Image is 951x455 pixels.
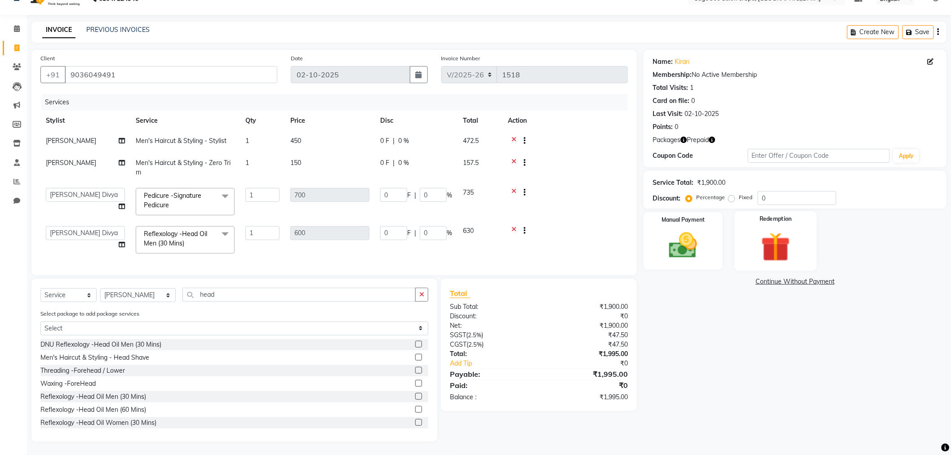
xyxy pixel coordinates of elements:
span: [PERSON_NAME] [46,159,96,167]
button: Create New [847,25,899,39]
span: Men's Haircut & Styling - Stylist [136,137,227,145]
a: x [169,201,173,209]
div: Discount: [653,194,680,203]
div: Card on file: [653,96,689,106]
a: Add Tip [443,359,555,368]
div: ₹1,900.00 [539,321,635,330]
div: Net: [443,321,539,330]
div: Paid: [443,380,539,391]
div: Reflexology -Head Oil Men (60 Mins) [40,405,146,415]
div: 1 [690,83,693,93]
span: | [414,228,416,238]
label: Date [291,54,303,62]
div: ₹0 [539,312,635,321]
div: Total Visits: [653,83,688,93]
label: Select package to add package services [40,310,139,318]
div: Service Total: [653,178,693,187]
span: | [393,158,395,168]
span: | [393,136,395,146]
span: % [447,228,452,238]
input: Search by Name/Mobile/Email/Code [65,66,277,83]
div: Membership: [653,70,692,80]
span: F [407,191,411,200]
div: No Active Membership [653,70,938,80]
th: Service [130,111,240,131]
div: ₹47.50 [539,340,635,349]
span: 450 [290,137,301,145]
a: Continue Without Payment [645,277,945,286]
button: Save [902,25,934,39]
span: 157.5 [463,159,479,167]
img: _gift.svg [752,229,800,265]
label: Manual Payment [662,216,705,224]
th: Stylist [40,111,130,131]
span: 1 [245,137,249,145]
div: Name: [653,57,673,67]
span: 1 [245,159,249,167]
label: Percentage [696,193,725,201]
span: 0 F [380,136,389,146]
label: Invoice Number [441,54,480,62]
div: ( ) [443,340,539,349]
span: 0 F [380,158,389,168]
span: 0 % [398,158,409,168]
span: 630 [463,227,474,235]
div: ₹47.50 [539,330,635,340]
label: Fixed [739,193,752,201]
span: Pedicure -Signature Pedicure [144,192,201,209]
span: [PERSON_NAME] [46,137,96,145]
a: x [184,239,188,247]
span: 735 [463,188,474,196]
button: +91 [40,66,66,83]
label: Client [40,54,55,62]
span: SGST [450,331,466,339]
div: Waxing -ForeHead [40,379,96,388]
span: 2.5% [468,331,481,339]
span: 150 [290,159,301,167]
div: 0 [691,96,695,106]
div: Total: [443,349,539,359]
div: Threading -Forehead / Lower [40,366,125,375]
div: Sub Total: [443,302,539,312]
div: Points: [653,122,673,132]
div: Reflexology -Head Oil Women (30 Mins) [40,418,156,428]
div: ₹1,900.00 [697,178,725,187]
div: 0 [675,122,678,132]
input: Enter Offer / Coupon Code [748,149,890,163]
span: Men's Haircut & Styling - Zero Trim [136,159,231,176]
th: Disc [375,111,458,131]
div: Reflexology -Head Oil Men (30 Mins) [40,392,146,401]
button: Apply [893,149,919,163]
span: | [414,191,416,200]
th: Qty [240,111,285,131]
div: Payable: [443,369,539,379]
div: ₹0 [539,380,635,391]
label: Redemption [760,215,792,223]
a: Kiran [675,57,689,67]
div: ₹1,995.00 [539,349,635,359]
span: CGST [450,340,467,348]
span: F [407,228,411,238]
div: Discount: [443,312,539,321]
a: PREVIOUS INVOICES [86,26,150,34]
a: INVOICE [42,22,76,38]
div: Coupon Code [653,151,747,161]
span: 472.5 [463,137,479,145]
th: Price [285,111,375,131]
div: Services [41,94,635,111]
div: ₹1,995.00 [539,369,635,379]
span: Reflexology -Head Oil Men (30 Mins) [144,230,207,247]
div: ( ) [443,330,539,340]
div: 02-10-2025 [684,109,719,119]
div: Last Visit: [653,109,683,119]
span: Packages [653,135,680,145]
th: Total [458,111,502,131]
span: % [447,191,452,200]
div: DNU Reflexology -Head Oil Men (30 Mins) [40,340,161,349]
div: Balance : [443,393,539,402]
th: Action [502,111,628,131]
img: _cash.svg [660,229,706,262]
div: ₹1,900.00 [539,302,635,312]
span: 0 % [398,136,409,146]
span: Total [450,289,471,298]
